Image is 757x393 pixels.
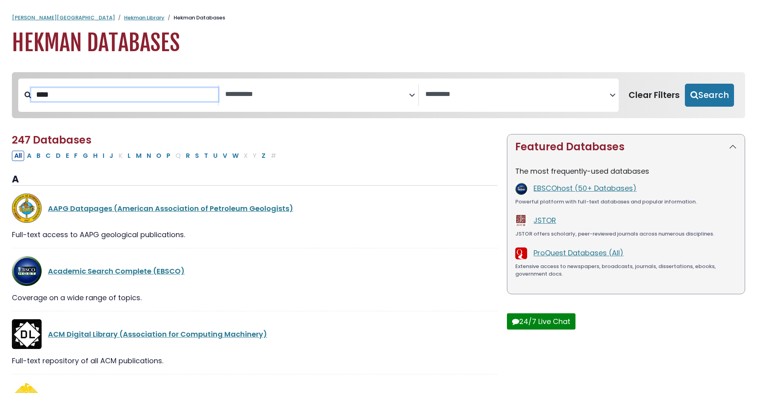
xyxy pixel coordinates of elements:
[12,30,745,56] h1: Hekman Databases
[100,151,107,161] button: Filter Results I
[107,151,116,161] button: Filter Results J
[154,151,164,161] button: Filter Results O
[507,313,575,330] button: 24/7 Live Chat
[515,198,737,206] div: Powerful platform with full-text databases and popular information.
[91,151,100,161] button: Filter Results H
[515,230,737,238] div: JSTOR offers scholarly, peer-reviewed journals across numerous disciplines.
[202,151,210,161] button: Filter Results T
[259,151,268,161] button: Filter Results Z
[12,229,497,240] div: Full-text access to AAPG geological publications.
[43,151,53,161] button: Filter Results C
[48,266,185,276] a: Academic Search Complete (EBSCO)
[25,151,34,161] button: Filter Results A
[507,134,745,159] button: Featured Databases
[225,90,409,99] textarea: Search
[12,355,497,366] div: Full-text repository of all ACM publications.
[184,151,192,161] button: Filter Results R
[34,151,43,161] button: Filter Results B
[12,14,115,21] a: [PERSON_NAME][GEOGRAPHIC_DATA]
[124,14,164,21] a: Hekman Library
[515,166,737,176] p: The most frequently-used databases
[211,151,220,161] button: Filter Results U
[80,151,90,161] button: Filter Results G
[12,133,92,147] span: 247 Databases
[48,329,267,339] a: ACM Digital Library (Association for Computing Machinery)
[31,88,218,101] input: Search database by title or keyword
[164,14,225,22] li: Hekman Databases
[623,84,685,107] button: Clear Filters
[54,151,63,161] button: Filter Results D
[230,151,241,161] button: Filter Results W
[12,150,279,160] div: Alpha-list to filter by first letter of database name
[12,151,24,161] button: All
[164,151,173,161] button: Filter Results P
[72,151,80,161] button: Filter Results F
[12,292,497,303] div: Coverage on a wide range of topics.
[533,183,637,193] a: EBSCOhost (50+ Databases)
[685,84,734,107] button: Submit for Search Results
[134,151,144,161] button: Filter Results M
[515,263,737,278] div: Extensive access to newspapers, broadcasts, journals, dissertations, ebooks, government docs.
[220,151,229,161] button: Filter Results V
[533,248,623,258] a: ProQuest Databases (All)
[63,151,71,161] button: Filter Results E
[12,14,745,22] nav: breadcrumb
[125,151,133,161] button: Filter Results L
[193,151,201,161] button: Filter Results S
[12,174,497,186] h3: A
[144,151,153,161] button: Filter Results N
[48,203,293,213] a: AAPG Datapages (American Association of Petroleum Geologists)
[533,215,556,225] a: JSTOR
[425,90,610,99] textarea: Search
[12,72,745,118] nav: Search filters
